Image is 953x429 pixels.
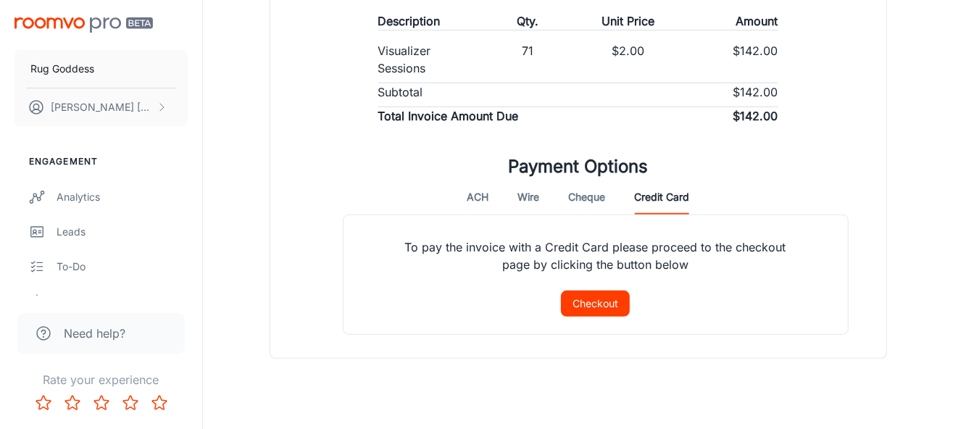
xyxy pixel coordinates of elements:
p: $2.00 [612,42,644,77]
div: My Reps [57,293,188,309]
p: Description [378,12,441,30]
p: Amount [736,12,778,30]
button: Wire [517,180,539,214]
button: Cheque [568,180,605,214]
p: Subtotal [378,83,423,101]
button: Rate 3 star [87,388,116,417]
button: ACH [467,180,488,214]
p: Qty. [517,12,539,30]
button: Rate 4 star [116,388,145,417]
p: Visualizer Sessions [378,42,478,77]
p: Rate your experience [12,371,191,388]
button: Rate 1 star [29,388,58,417]
span: Need help? [64,325,125,342]
button: Checkout [561,291,630,317]
div: Analytics [57,189,188,205]
p: $142.00 [733,107,778,125]
button: Credit Card [634,180,689,214]
button: Rug Goddess [14,50,188,88]
img: Roomvo PRO Beta [14,17,153,33]
p: Rug Goddess [30,61,94,77]
button: [PERSON_NAME] [PERSON_NAME] [14,88,188,126]
p: $142.00 [733,42,778,77]
p: 71 [523,42,534,77]
h1: Payment Options [508,154,648,180]
p: To pay the invoice with a Credit Card please proceed to the checkout page by clicking the button ... [378,215,813,291]
p: Total Invoice Amount Due [378,107,519,125]
div: Leads [57,224,188,240]
p: $142.00 [733,83,778,101]
div: To-do [57,259,188,275]
button: Rate 2 star [58,388,87,417]
p: Unit Price [602,12,654,30]
p: [PERSON_NAME] [PERSON_NAME] [51,99,153,115]
button: Rate 5 star [145,388,174,417]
